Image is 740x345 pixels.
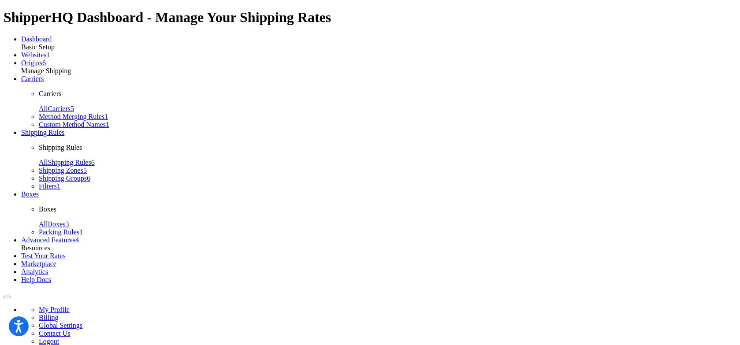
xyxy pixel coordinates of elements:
[39,220,69,228] a: AllBoxes3
[39,228,79,236] span: Packing Rules
[39,314,58,321] a: Billing
[4,9,736,26] h1: ShipperHQ Dashboard - Manage Your Shipping Rates
[21,252,736,260] li: Test Your Rates
[79,228,83,236] span: 1
[39,330,736,338] li: Contact Us
[39,338,59,345] a: Logout
[21,260,56,267] a: Marketplace
[39,144,736,152] p: Shipping Rules
[39,174,736,182] li: Shipping Groups
[39,113,736,121] li: Method Merging Rules
[39,182,60,190] a: Filters1
[39,174,90,182] a: Shipping Groups6
[65,220,69,228] span: 3
[57,182,60,190] span: 1
[39,182,57,190] span: Filters
[39,220,65,228] span: All Boxes
[39,105,71,112] span: All Carriers
[39,90,736,98] p: Carriers
[39,113,104,120] span: Method Merging Rules
[83,167,87,174] span: 5
[21,35,736,43] li: Dashboard
[21,75,44,82] a: Carriers
[39,167,83,174] span: Shipping Zones
[104,113,108,120] span: 1
[39,113,108,120] a: Method Merging Rules1
[21,59,736,67] li: Origins
[21,268,48,275] a: Analytics
[39,322,82,329] a: Global Settings
[39,330,71,337] a: Contact Us
[21,51,736,59] li: Websites
[39,322,736,330] li: Global Settings
[21,260,736,268] li: Marketplace
[21,59,42,67] span: Origins
[39,121,109,128] a: Custom Method Names1
[21,236,736,244] li: Advanced Features
[71,105,74,112] span: 5
[21,276,736,284] li: Help Docs
[21,244,736,252] div: Resources
[21,75,736,129] li: Carriers
[21,67,736,75] div: Manage Shipping
[21,268,736,276] li: Analytics
[39,159,91,166] span: All Shipping Rules
[39,167,736,174] li: Shipping Zones
[46,51,50,59] span: 1
[21,51,46,59] span: Websites
[42,59,46,67] span: 6
[39,174,87,182] span: Shipping Groups
[39,306,70,313] a: My Profile
[39,121,106,128] span: Custom Method Names
[21,43,736,51] div: Basic Setup
[39,159,95,166] a: AllShipping Rules6
[39,306,736,314] li: My Profile
[87,174,90,182] span: 6
[39,121,736,129] li: Custom Method Names
[75,236,79,244] span: 4
[39,105,74,112] a: AllCarriers5
[106,121,109,128] span: 1
[21,35,52,43] a: Dashboard
[39,228,736,236] li: Packing Rules
[91,159,95,166] span: 6
[39,228,83,236] a: Packing Rules1
[21,276,51,283] a: Help Docs
[21,190,736,236] li: Boxes
[21,252,66,260] a: Test Your Rates
[21,129,64,136] a: Shipping Rules
[39,167,87,174] a: Shipping Zones5
[39,182,736,190] li: Filters
[39,205,736,213] p: Boxes
[21,190,39,198] a: Boxes
[21,51,50,59] a: Websites1
[4,296,11,298] button: Open Resource Center
[21,59,46,67] a: Origins6
[21,236,75,244] span: Advanced Features
[21,129,736,190] li: Shipping Rules
[39,314,736,322] li: Billing
[21,236,79,244] a: Advanced Features4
